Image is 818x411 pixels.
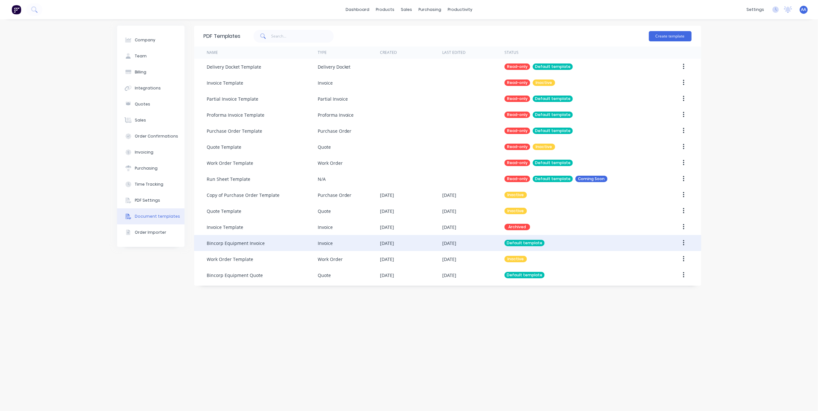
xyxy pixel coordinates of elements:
[318,80,333,86] div: Invoice
[380,240,394,247] div: [DATE]
[135,165,158,171] div: Purchasing
[444,5,476,14] div: productivity
[318,224,333,231] div: Invoice
[533,160,573,166] div: Default template
[442,50,466,55] div: Last Edited
[135,117,146,123] div: Sales
[117,112,185,128] button: Sales
[533,80,555,86] div: Inactive
[318,96,348,102] div: Partial Invoice
[207,192,280,198] div: Copy of Purchase Order Template
[207,208,242,214] div: Quote Template
[318,240,333,247] div: Invoice
[380,50,397,55] div: Created
[504,63,530,70] div: Read-only
[207,50,218,55] div: Name
[504,160,530,166] div: Read-only
[135,133,178,139] div: Order Confirmations
[117,80,185,96] button: Integrations
[271,30,334,43] input: Search...
[318,50,327,55] div: Type
[533,63,573,70] div: Default template
[373,5,398,14] div: products
[318,192,352,198] div: Purchase Order
[380,208,394,214] div: [DATE]
[117,64,185,80] button: Billing
[504,256,527,262] div: Inactive
[533,112,573,118] div: Default template
[117,224,185,240] button: Order Importer
[442,192,456,198] div: [DATE]
[504,96,530,102] div: Read-only
[117,192,185,208] button: PDF Settings
[117,32,185,48] button: Company
[207,144,242,150] div: Quote Template
[318,63,351,70] div: Delivery Docket
[135,101,150,107] div: Quotes
[135,69,146,75] div: Billing
[207,176,251,182] div: Run Sheet Template
[207,112,265,118] div: Proforma Invoice Template
[135,197,160,203] div: PDF Settings
[318,176,326,182] div: N/A
[442,224,456,231] div: [DATE]
[380,192,394,198] div: [DATE]
[207,272,263,279] div: Bincorp Equipment Quote
[504,208,527,214] div: Inactive
[398,5,415,14] div: sales
[380,272,394,279] div: [DATE]
[504,240,545,246] div: Default template
[117,96,185,112] button: Quotes
[318,272,331,279] div: Quote
[442,256,456,263] div: [DATE]
[504,144,530,150] div: Read-only
[504,50,519,55] div: Status
[533,144,555,150] div: Inactive
[442,208,456,214] div: [DATE]
[649,31,692,41] button: Create template
[135,149,153,155] div: Invoicing
[207,256,254,263] div: Work Order Template
[117,176,185,192] button: Time Tracking
[135,37,155,43] div: Company
[135,230,166,235] div: Order Importer
[135,85,161,91] div: Integrations
[533,176,573,182] div: Default template
[207,80,244,86] div: Invoice Template
[575,176,607,182] div: Coming Soon
[135,181,163,187] div: Time Tracking
[318,144,331,150] div: Quote
[318,208,331,214] div: Quote
[117,160,185,176] button: Purchasing
[207,240,265,247] div: Bincorp Equipment Invoice
[504,128,530,134] div: Read-only
[743,5,767,14] div: settings
[207,96,259,102] div: Partial Invoice Template
[801,7,806,13] span: AA
[117,48,185,64] button: Team
[318,112,354,118] div: Proforma Invoice
[342,5,373,14] a: dashboard
[533,96,573,102] div: Default template
[207,128,263,134] div: Purchase Order Template
[380,256,394,263] div: [DATE]
[207,160,254,166] div: Work Order Template
[117,128,185,144] button: Order Confirmations
[117,144,185,160] button: Invoicing
[135,214,180,219] div: Document templates
[204,32,241,40] div: PDF Templates
[442,240,456,247] div: [DATE]
[504,192,527,198] div: Inactive
[504,112,530,118] div: Read-only
[504,176,530,182] div: Read-only
[442,272,456,279] div: [DATE]
[318,160,343,166] div: Work Order
[318,256,343,263] div: Work Order
[504,80,530,86] div: Read-only
[380,224,394,231] div: [DATE]
[207,63,262,70] div: Delivery Docket Template
[12,5,21,14] img: Factory
[504,272,545,278] div: Default template
[533,128,573,134] div: Default template
[318,128,352,134] div: Purchase Order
